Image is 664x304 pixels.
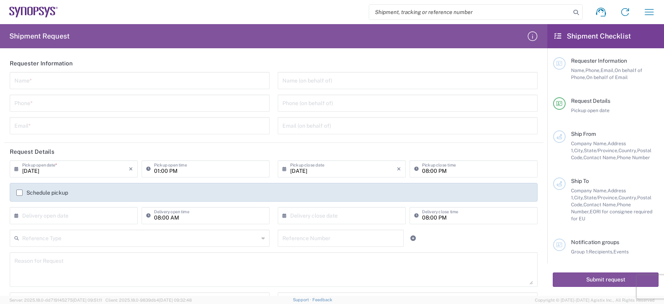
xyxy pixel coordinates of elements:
[617,155,650,160] span: Phone Number
[571,141,608,146] span: Company Name,
[571,107,610,113] span: Pickup open date
[571,178,589,184] span: Ship To
[535,297,655,304] span: Copyright © [DATE]-[DATE] Agistix Inc., All Rights Reserved
[571,67,585,73] span: Name,
[408,233,419,244] a: Add Reference
[574,195,584,200] span: City,
[571,131,596,137] span: Ship From
[73,298,102,302] span: [DATE] 09:51:11
[585,67,601,73] span: Phone,
[9,298,102,302] span: Server: 2025.18.0-dd719145275
[571,249,589,255] span: Group 1:
[584,148,618,153] span: State/Province,
[586,74,628,80] span: On behalf of Email
[105,298,192,302] span: Client: 2025.18.0-9839db4
[584,195,618,200] span: State/Province,
[601,67,615,73] span: Email,
[9,32,70,41] h2: Shipment Request
[589,249,613,255] span: Recipients,
[583,155,617,160] span: Contact Name,
[397,163,401,175] i: ×
[583,202,617,207] span: Contact Name,
[571,239,619,245] span: Notification groups
[553,272,659,287] button: Submit request
[554,32,631,41] h2: Shipment Checklist
[618,148,637,153] span: Country,
[129,163,133,175] i: ×
[571,98,610,104] span: Request Details
[10,60,73,67] h2: Requester Information
[312,297,332,302] a: Feedback
[10,148,54,156] h2: Request Details
[159,298,192,302] span: [DATE] 09:32:48
[574,148,584,153] span: City,
[293,297,312,302] a: Support
[618,195,637,200] span: Country,
[571,58,627,64] span: Requester Information
[571,209,652,221] span: EORI for consignee required for EU
[16,190,68,196] label: Schedule pickup
[369,5,571,19] input: Shipment, tracking or reference number
[571,188,608,193] span: Company Name,
[613,249,629,255] span: Events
